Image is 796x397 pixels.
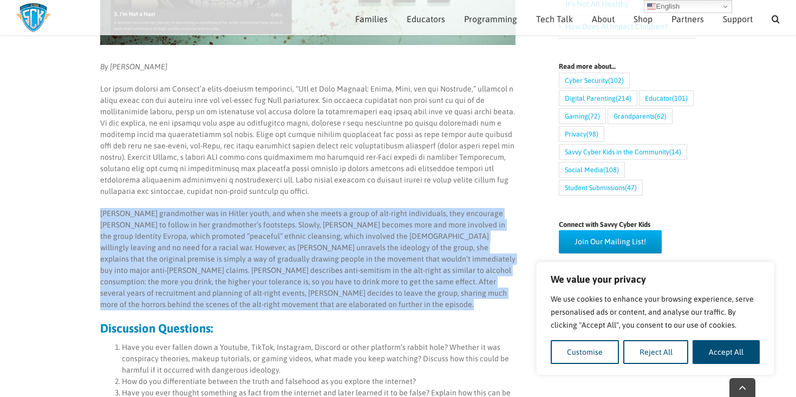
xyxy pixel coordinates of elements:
span: Programming [464,15,517,23]
a: Educator (101 items) [639,90,694,106]
span: Shop [634,15,653,23]
a: Savvy Cyber Kids in the Community (14 items) [559,144,687,160]
span: (14) [669,145,681,159]
button: Customise [551,340,619,364]
li: Have you ever fallen down a Youtube, TikTok, Instagram, Discord or other platform’s rabbit hole? ... [122,342,516,376]
a: Cyber Security (102 items) [559,73,630,88]
a: Grandparents (62 items) [608,108,673,124]
span: Educators [407,15,445,23]
span: (101) [672,91,688,106]
span: (98) [586,127,598,141]
button: Reject All [623,340,689,364]
span: (214) [616,91,631,106]
h4: Connect with Savvy Cyber Kids [559,221,696,228]
a: Social Media (108 items) [559,162,625,178]
a: Digital Parenting (214 items) [559,90,637,106]
a: Gaming (72 items) [559,108,606,124]
span: (72) [588,109,600,123]
em: By [PERSON_NAME] [100,62,167,71]
a: Privacy (98 items) [559,126,604,142]
p: [PERSON_NAME] grandmother was in Hitler youth, and when she meets a group of alt-right individual... [100,208,516,310]
span: (108) [603,162,619,177]
h4: Read more about… [559,63,696,70]
button: Accept All [693,340,760,364]
img: en [647,2,656,11]
a: Student Submissions (47 items) [559,180,643,196]
p: We use cookies to enhance your browsing experience, serve personalised ads or content, and analys... [551,292,760,331]
span: About [592,15,615,23]
span: Support [723,15,753,23]
p: We value your privacy [551,273,760,286]
span: (102) [608,73,624,88]
p: Lor ipsum dolorsi am Consect’a elits-doeiusm temporinci, “Utl et Dolo Magnaal: Enima, Mini, ven q... [100,83,516,197]
span: Partners [671,15,704,23]
img: Savvy Cyber Kids Logo [16,3,50,32]
span: Join Our Mailing List! [575,237,646,246]
strong: Discussion Questions: [100,321,213,335]
span: Tech Talk [536,15,573,23]
li: How do you differentiate between the truth and falsehood as you explore the internet? [122,376,516,387]
a: Join Our Mailing List! [559,230,662,253]
span: (62) [655,109,667,123]
span: (47) [625,180,637,195]
span: Families [355,15,388,23]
